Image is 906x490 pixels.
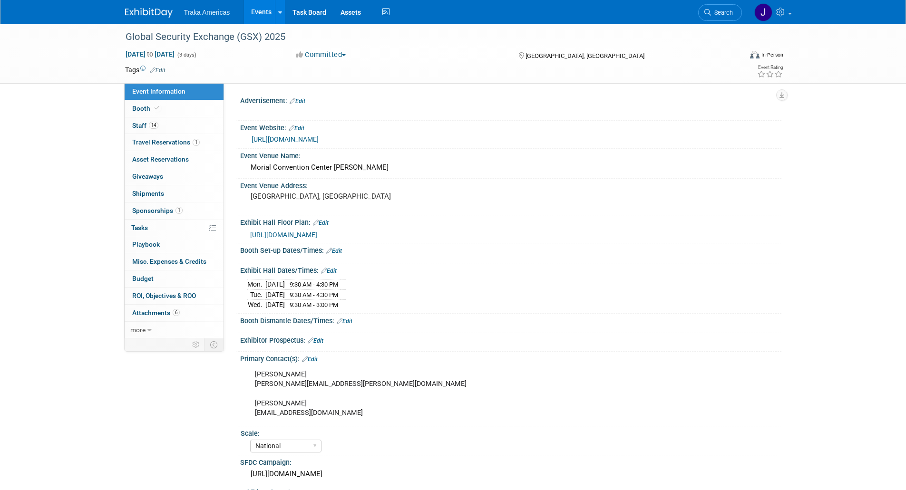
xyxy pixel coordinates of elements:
div: Exhibit Hall Floor Plan: [240,215,781,228]
a: Edit [150,67,166,74]
a: Tasks [125,220,224,236]
div: Advertisement: [240,94,781,106]
div: Event Website: [240,121,781,133]
div: Booth Set-up Dates/Times: [240,243,781,256]
a: Giveaways [125,168,224,185]
span: 9:30 AM - 4:30 PM [290,281,338,288]
div: Morial Convention Center [PERSON_NAME] [247,160,774,175]
a: Staff14 [125,117,224,134]
div: Event Venue Address: [240,179,781,191]
td: [DATE] [265,300,285,310]
a: Travel Reservations1 [125,134,224,151]
div: Scale: [241,426,777,438]
a: Event Information [125,83,224,100]
a: [URL][DOMAIN_NAME] [250,231,317,239]
span: Shipments [132,190,164,197]
a: more [125,322,224,338]
td: [DATE] [265,289,285,300]
span: Sponsorships [132,207,183,214]
span: 9:30 AM - 4:30 PM [290,291,338,298]
a: Edit [313,220,329,226]
a: [URL][DOMAIN_NAME] [252,135,319,143]
span: Budget [132,275,154,282]
span: 1 [175,207,183,214]
div: Global Security Exchange (GSX) 2025 [122,29,728,46]
a: Booth [125,100,224,117]
a: Edit [302,356,318,363]
div: Exhibitor Prospectus: [240,333,781,346]
span: (3 days) [176,52,196,58]
td: Tue. [247,289,265,300]
span: [DATE] [DATE] [125,50,175,58]
span: Traka Americas [184,9,230,16]
span: Giveaways [132,173,163,180]
td: [DATE] [265,279,285,290]
a: Misc. Expenses & Credits [125,253,224,270]
span: Booth [132,105,161,112]
div: Event Venue Name: [240,149,781,161]
span: Travel Reservations [132,138,200,146]
a: Edit [326,248,342,254]
img: Format-Inperson.png [750,51,760,58]
span: to [146,50,155,58]
span: [GEOGRAPHIC_DATA], [GEOGRAPHIC_DATA] [526,52,644,59]
a: ROI, Objectives & ROO [125,288,224,304]
td: Personalize Event Tab Strip [188,338,205,351]
a: Shipments [125,185,224,202]
a: Edit [289,125,304,132]
div: SFDC Campaign: [240,455,781,467]
a: Sponsorships1 [125,202,224,219]
td: Mon. [247,279,265,290]
span: 6 [173,309,180,316]
td: Toggle Event Tabs [204,338,224,351]
a: Edit [308,337,323,344]
div: [URL][DOMAIN_NAME] [247,467,774,481]
div: Event Rating [757,65,783,70]
button: Committed [293,50,350,60]
a: Budget [125,270,224,287]
a: Edit [321,268,337,274]
div: Primary Contact(s): [240,352,781,364]
span: Attachments [132,309,180,317]
div: Exhibit Hall Dates/Times: [240,263,781,276]
span: Misc. Expenses & Credits [132,258,206,265]
span: Event Information [132,87,185,95]
a: Asset Reservations [125,151,224,168]
i: Booth reservation complete [155,106,159,111]
span: ROI, Objectives & ROO [132,292,196,299]
div: Event Format [686,49,784,64]
img: ExhibitDay [125,8,173,18]
span: 14 [149,122,158,129]
span: Staff [132,122,158,129]
td: Tags [125,65,166,75]
a: Edit [290,98,305,105]
a: Edit [337,318,352,325]
a: Playbook [125,236,224,253]
span: 1 [193,139,200,146]
td: Wed. [247,300,265,310]
pre: [GEOGRAPHIC_DATA], [GEOGRAPHIC_DATA] [251,192,455,201]
span: Tasks [131,224,148,231]
div: Booth Dismantle Dates/Times: [240,314,781,326]
span: Asset Reservations [132,155,189,163]
span: Playbook [132,240,160,248]
div: [PERSON_NAME] [PERSON_NAME][EMAIL_ADDRESS][PERSON_NAME][DOMAIN_NAME] [PERSON_NAME] [EMAIL_ADDRESS... [248,365,677,422]
span: Search [711,9,733,16]
span: 9:30 AM - 3:00 PM [290,301,338,308]
a: Search [698,4,742,21]
span: more [130,326,146,334]
div: In-Person [761,51,783,58]
a: Attachments6 [125,305,224,321]
img: Jamie Saenz [754,3,772,21]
